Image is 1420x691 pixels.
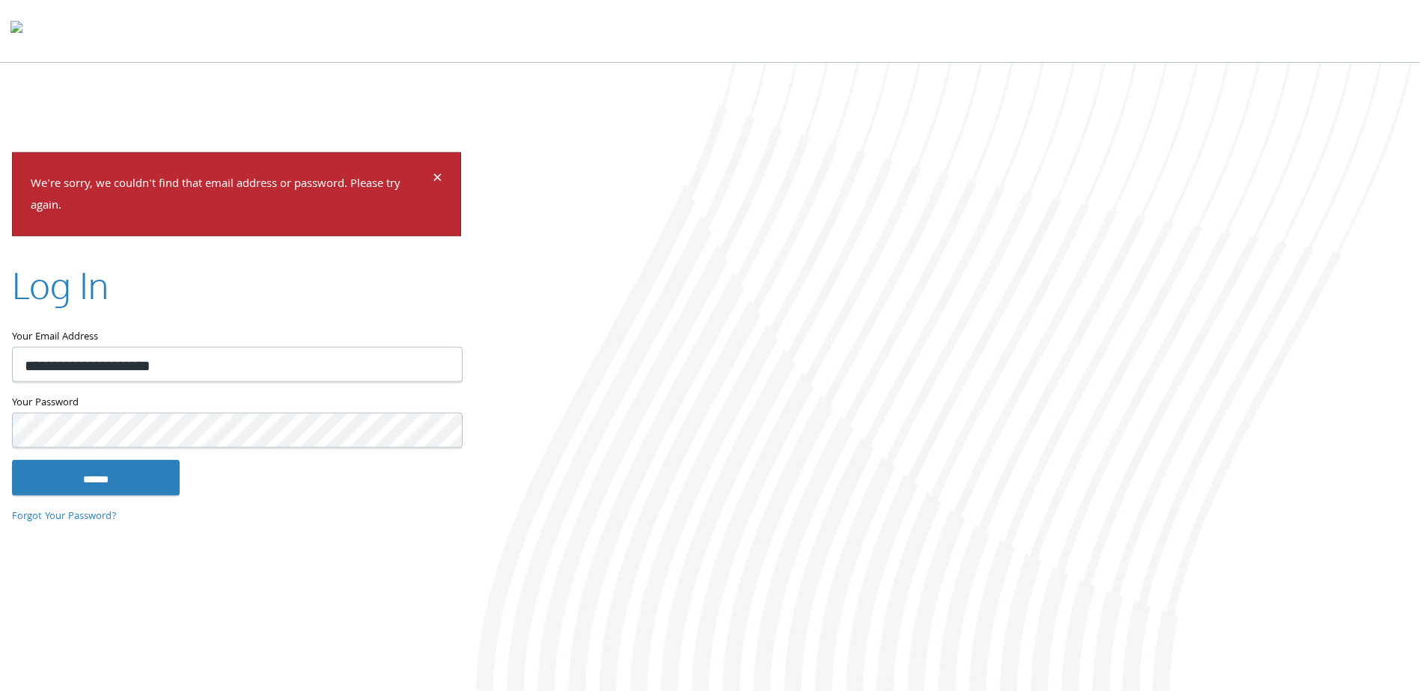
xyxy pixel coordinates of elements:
[433,165,442,194] span: ×
[12,509,117,525] a: Forgot Your Password?
[10,16,22,46] img: todyl-logo-dark.svg
[31,174,430,218] p: We're sorry, we couldn't find that email address or password. Please try again.
[433,171,442,189] button: Dismiss alert
[12,259,109,310] h2: Log In
[12,393,461,412] label: Your Password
